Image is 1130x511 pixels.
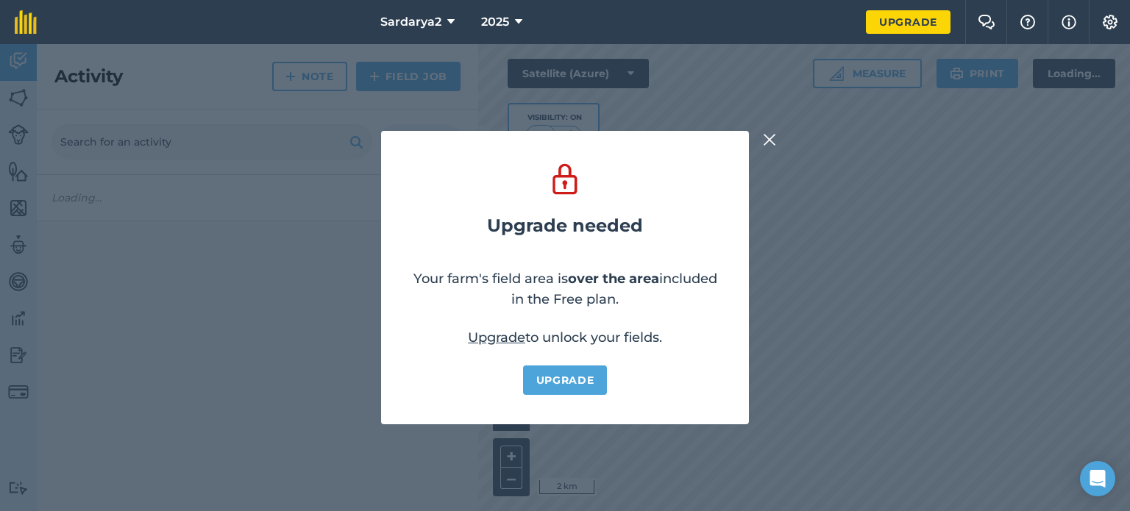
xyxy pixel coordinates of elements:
[487,215,643,236] h2: Upgrade needed
[468,329,525,346] a: Upgrade
[866,10,950,34] a: Upgrade
[523,365,608,395] a: Upgrade
[411,268,719,310] p: Your farm's field area is included in the Free plan.
[15,10,37,34] img: fieldmargin Logo
[468,327,662,348] p: to unlock your fields.
[380,13,441,31] span: Sardarya2
[1101,15,1119,29] img: A cog icon
[568,271,659,287] strong: over the area
[1062,13,1076,31] img: svg+xml;base64,PHN2ZyB4bWxucz0iaHR0cDovL3d3dy53My5vcmcvMjAwMC9zdmciIHdpZHRoPSIxNyIgaGVpZ2h0PSIxNy...
[1080,461,1115,496] div: Open Intercom Messenger
[1019,15,1037,29] img: A question mark icon
[978,15,995,29] img: Two speech bubbles overlapping with the left bubble in the forefront
[481,13,509,31] span: 2025
[763,131,776,149] img: svg+xml;base64,PHN2ZyB4bWxucz0iaHR0cDovL3d3dy53My5vcmcvMjAwMC9zdmciIHdpZHRoPSIyMiIgaGVpZ2h0PSIzMC...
